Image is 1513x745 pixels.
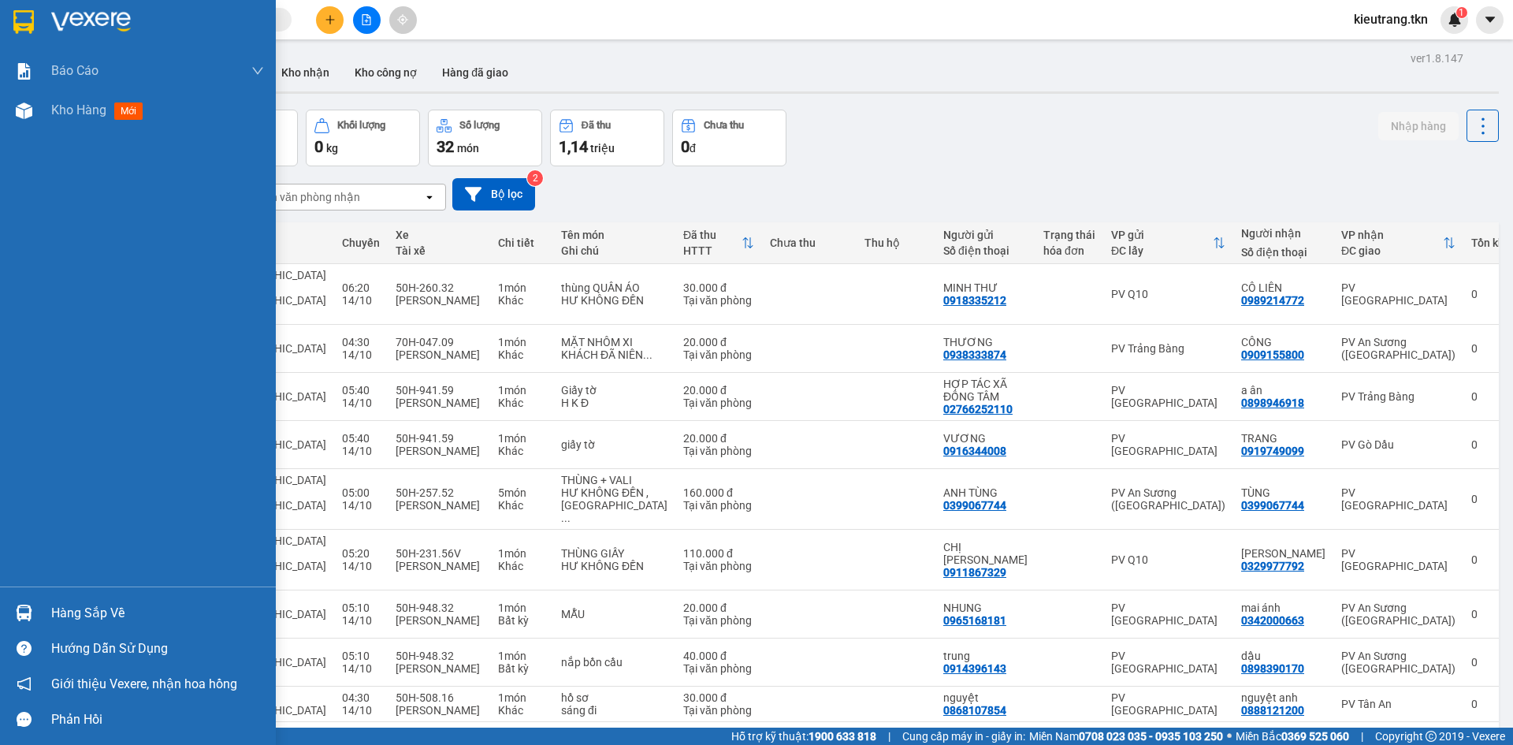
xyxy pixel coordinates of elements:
button: Số lượng32món [428,110,542,166]
button: Đã thu1,14 triệu [550,110,664,166]
div: trung [943,650,1028,662]
div: PV [GEOGRAPHIC_DATA] [1111,384,1225,409]
span: 0 [681,137,690,156]
div: Giấy tờ [561,384,667,397]
div: 0342000663 [1241,614,1304,627]
div: 02766252110 [943,403,1013,415]
div: [PERSON_NAME] [396,445,482,457]
span: ... [561,512,571,524]
div: Tên món [561,229,667,241]
img: solution-icon [16,63,32,80]
div: 50H-231.56V [396,547,482,560]
div: Thu hộ [864,237,928,249]
div: Chi tiết [498,237,545,249]
button: Hàng đã giao [429,54,521,91]
div: Tại văn phòng [683,499,754,512]
span: aim [397,14,408,25]
div: 0916344008 [943,445,1006,457]
div: 0918335212 [943,294,1006,307]
div: 0 [1471,438,1511,451]
div: Hàng sắp về [51,602,264,625]
div: hóa đơn [1043,244,1095,257]
div: PV [GEOGRAPHIC_DATA] [1341,281,1455,307]
div: PV An Sương ([GEOGRAPHIC_DATA]) [1341,602,1455,627]
div: ĐC giao [1341,244,1443,257]
div: Khối lượng [337,120,385,131]
div: 20.000 đ [683,602,754,614]
div: Tại văn phòng [683,614,754,627]
span: kieutrang.tkn [1341,9,1441,29]
span: Miền Nam [1029,728,1223,745]
div: Khác [498,348,545,361]
div: ĐC lấy [1111,244,1213,257]
div: CÔNG [1241,336,1325,348]
div: ver 1.8.147 [1411,50,1463,67]
div: 5 món [498,486,545,499]
div: 0329977792 [1241,560,1304,572]
div: 0868107854 [943,704,1006,717]
div: 0 [1471,342,1511,355]
div: 1 món [498,691,545,704]
th: Toggle SortBy [1103,222,1233,264]
div: 14/10 [342,560,380,572]
div: Đã thu [683,229,742,241]
div: Khác [498,499,545,512]
button: Chưa thu0đ [672,110,786,166]
div: MẪU [561,608,667,620]
span: notification [17,676,32,691]
div: ANH TÙNG [943,486,1028,499]
span: Báo cáo [51,61,99,80]
div: 0 [1471,493,1511,505]
div: [PERSON_NAME] [396,348,482,361]
div: 0399067744 [1241,499,1304,512]
div: thùng QUẦN ÁO [561,281,667,294]
div: 0 [1471,288,1511,300]
div: Bất kỳ [498,662,545,675]
div: 1 món [498,336,545,348]
div: 0 [1471,608,1511,620]
div: Tại văn phòng [683,397,754,409]
div: THÙNG + VALI [561,474,667,486]
div: 05:10 [342,650,380,662]
span: 1 [1459,7,1464,18]
div: 14/10 [342,614,380,627]
div: nắp bồn cầu [561,656,667,669]
button: caret-down [1476,6,1504,34]
span: question-circle [17,641,32,656]
div: 0989214772 [1241,294,1304,307]
span: Cung cấp máy in - giấy in: [902,728,1025,745]
div: 0399067744 [943,499,1006,512]
div: 04:30 [342,336,380,348]
div: 70H-047.09 [396,336,482,348]
div: Tại văn phòng [683,560,754,572]
div: 1 món [498,384,545,397]
div: PV [GEOGRAPHIC_DATA] [1111,602,1225,627]
span: Hỗ trợ kỹ thuật: [731,728,876,745]
span: ⚪️ [1227,733,1232,739]
svg: open [423,191,436,203]
span: kg [326,142,338,155]
div: 0919749099 [1241,445,1304,457]
div: [PERSON_NAME] [396,499,482,512]
div: 1 món [498,281,545,294]
div: PV Q10 [1111,553,1225,566]
div: Tại văn phòng [683,294,754,307]
div: 20.000 đ [683,384,754,397]
div: Khác [498,445,545,457]
div: Chưa thu [704,120,744,131]
div: Khác [498,560,545,572]
button: Kho công nợ [342,54,429,91]
div: HỢP TÁC XÃ ĐỒNG TÂM [943,378,1028,403]
div: 14/10 [342,662,380,675]
div: PV Trảng Bàng [1111,342,1225,355]
button: Nhập hàng [1378,112,1459,140]
div: Xe [396,229,482,241]
div: PV Tân An [1341,698,1455,710]
div: 160.000 đ [683,486,754,499]
div: 06:20 [342,281,380,294]
div: giấy tờ [561,438,667,451]
span: | [1361,728,1363,745]
span: 0 [314,137,323,156]
div: 14/10 [342,445,380,457]
div: HƯ KHÔNG ĐỀN , HÀNG ĐÓNG GÓI KHÔNG KIỂM TRA [561,486,667,524]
